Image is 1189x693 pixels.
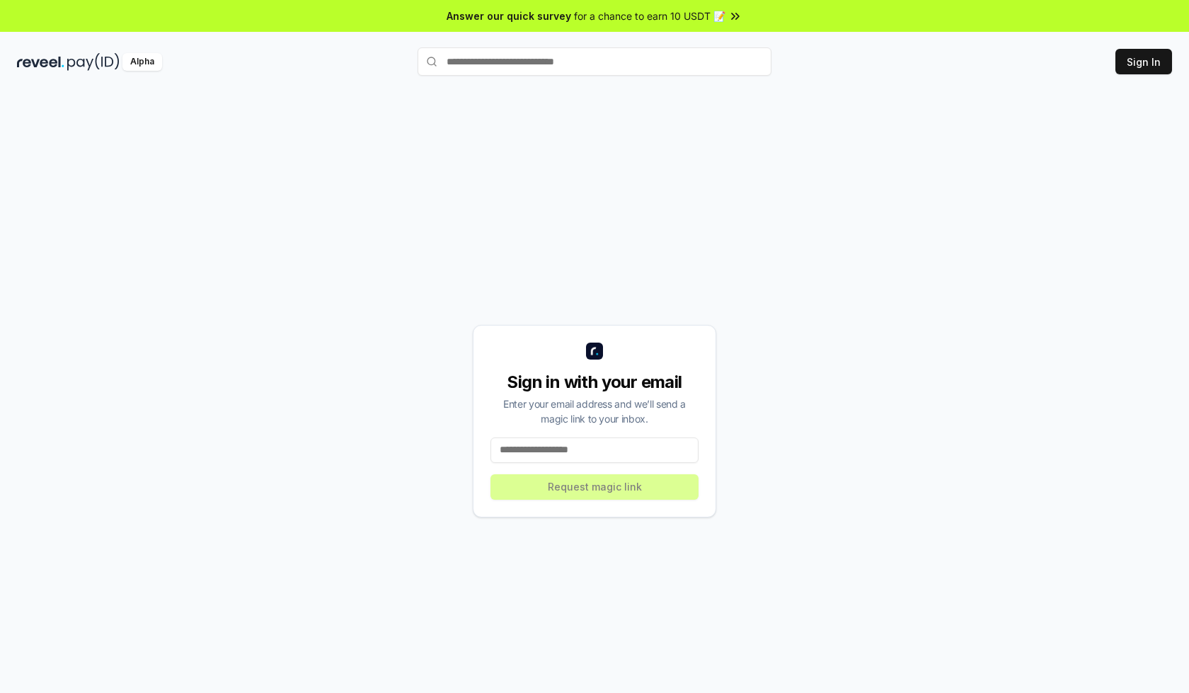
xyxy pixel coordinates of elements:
[574,8,725,23] span: for a chance to earn 10 USDT 📝
[490,371,699,394] div: Sign in with your email
[67,53,120,71] img: pay_id
[122,53,162,71] div: Alpha
[586,343,603,360] img: logo_small
[1115,49,1172,74] button: Sign In
[490,396,699,426] div: Enter your email address and we’ll send a magic link to your inbox.
[447,8,571,23] span: Answer our quick survey
[17,53,64,71] img: reveel_dark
